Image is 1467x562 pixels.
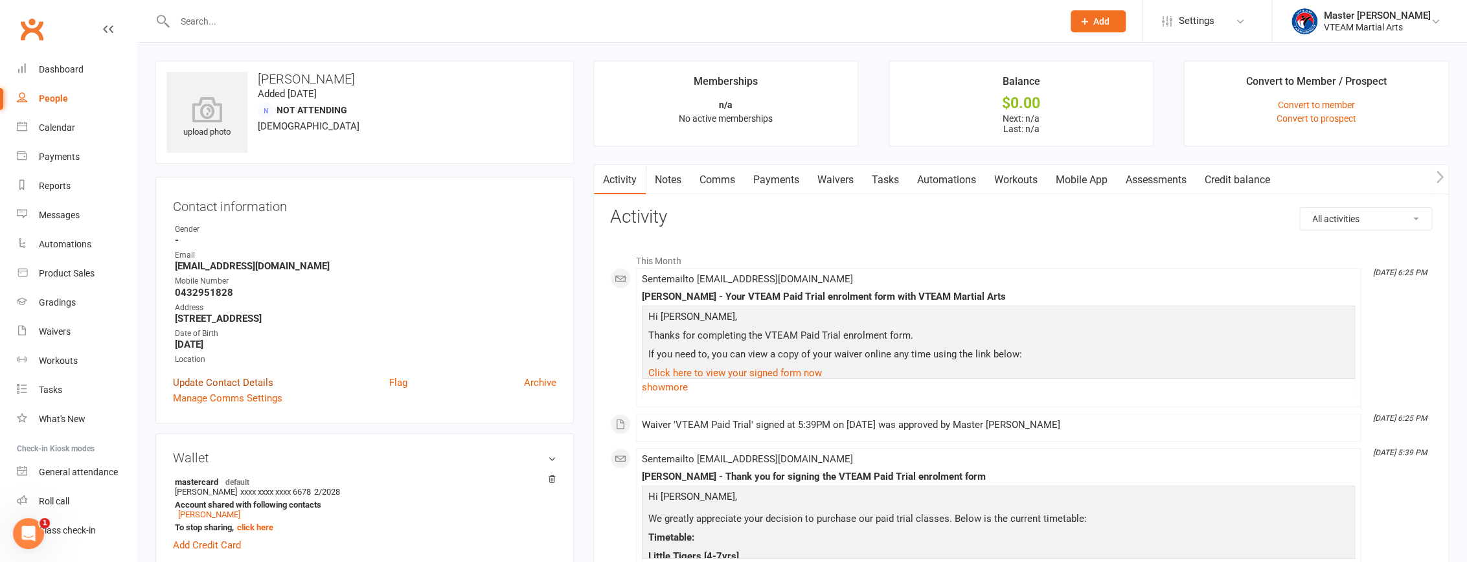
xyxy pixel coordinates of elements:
p: Next: n/a Last: n/a [901,113,1142,134]
p: If you need to, you can view a copy of your waiver online any time using the link below: [645,346,1352,365]
div: Memberships [694,73,758,96]
span: No active memberships [679,113,773,124]
a: Payments [17,142,137,172]
div: Calendar [39,122,75,133]
span: Add [1093,16,1109,27]
div: Waiver 'VTEAM Paid Trial' signed at 5:39PM on [DATE] was approved by Master [PERSON_NAME] [642,420,1355,431]
a: Workouts [985,165,1047,195]
i: [DATE] 6:25 PM [1373,414,1427,423]
div: Workouts [39,355,78,366]
div: Master [PERSON_NAME] [1324,10,1431,21]
span: 1 [40,518,50,528]
a: What's New [17,405,137,434]
p: Hi [PERSON_NAME], [645,309,1352,328]
h3: Contact information [173,194,556,214]
a: Clubworx [16,13,48,45]
div: Gradings [39,297,76,308]
a: Update Contact Details [173,375,273,390]
a: People [17,84,137,113]
a: Product Sales [17,259,137,288]
a: Convert to member [1278,100,1355,110]
a: Waivers [17,317,137,346]
a: Automations [908,165,985,195]
div: VTEAM Martial Arts [1324,21,1431,33]
div: Roll call [39,496,69,506]
strong: n/a [719,100,733,110]
div: Gender [175,223,556,236]
strong: Account shared with following contacts [175,500,550,510]
span: Sent email to [EMAIL_ADDRESS][DOMAIN_NAME] [642,453,853,465]
a: Credit balance [1196,165,1279,195]
div: upload photo [166,96,247,139]
p: We greatly appreciate your decision to purchase our paid trial classes. Below is the current time... [645,511,1352,530]
div: Location [175,354,556,366]
strong: 0432951828 [175,287,556,298]
strong: mastercard [175,477,550,487]
a: Roll call [17,487,137,516]
time: Added [DATE] [258,88,317,100]
span: xxxx xxxx xxxx 6678 [240,487,311,497]
div: Address [175,302,556,314]
span: Timetable: [648,532,694,543]
div: Email [175,249,556,262]
span: Sent email to [EMAIL_ADDRESS][DOMAIN_NAME] [642,273,853,285]
span: Settings [1179,6,1214,36]
a: Archive [524,375,556,390]
a: Comms [690,165,744,195]
div: Automations [39,239,91,249]
a: Activity [594,165,646,195]
button: Add [1071,10,1126,32]
a: Reports [17,172,137,201]
div: $0.00 [901,96,1142,110]
p: Thanks for completing the VTEAM Paid Trial enrolment form. [645,328,1352,346]
h3: [PERSON_NAME] [166,72,563,86]
div: Dashboard [39,64,84,74]
a: Tasks [863,165,908,195]
li: This Month [610,247,1432,268]
div: [PERSON_NAME] - Your VTEAM Paid Trial enrolment form with VTEAM Martial Arts [642,291,1355,302]
h3: Activity [610,207,1432,227]
a: Waivers [808,165,863,195]
a: General attendance kiosk mode [17,458,137,487]
span: Little Tigers [4-7yrs] [648,550,739,562]
a: Dashboard [17,55,137,84]
a: Workouts [17,346,137,376]
strong: To stop sharing, [175,523,550,532]
div: Product Sales [39,268,95,278]
a: click here [237,523,273,532]
input: Search... [171,12,1054,30]
p: Hi [PERSON_NAME], [645,489,1352,508]
strong: [EMAIL_ADDRESS][DOMAIN_NAME] [175,260,556,272]
div: Reports [39,181,71,191]
a: Add Credit Card [173,537,241,553]
a: Convert to prospect [1277,113,1356,124]
span: 2/2028 [314,487,340,497]
a: Manage Comms Settings [173,390,282,406]
h3: Wallet [173,451,556,465]
strong: [DATE] [175,339,556,350]
a: Flag [389,375,407,390]
div: Waivers [39,326,71,337]
div: Date of Birth [175,328,556,340]
div: [PERSON_NAME] - Thank you for signing the VTEAM Paid Trial enrolment form [642,471,1355,482]
a: Tasks [17,376,137,405]
a: Messages [17,201,137,230]
img: thumb_image1628552580.png [1291,8,1317,34]
a: show more [642,378,1355,396]
a: Gradings [17,288,137,317]
div: Messages [39,210,80,220]
a: Notes [646,165,690,195]
div: Tasks [39,385,62,395]
div: People [39,93,68,104]
a: Mobile App [1047,165,1117,195]
li: [PERSON_NAME] [173,475,556,534]
div: Mobile Number [175,275,556,287]
a: Assessments [1117,165,1196,195]
div: Payments [39,152,80,162]
div: Class check-in [39,525,96,535]
a: Calendar [17,113,137,142]
strong: - [175,234,556,246]
div: Convert to Member / Prospect [1246,73,1387,96]
a: Payments [744,165,808,195]
div: Balance [1002,73,1040,96]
